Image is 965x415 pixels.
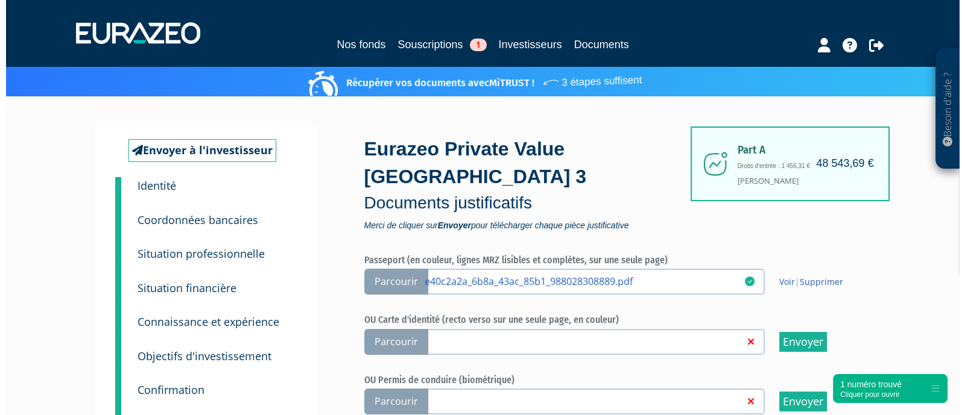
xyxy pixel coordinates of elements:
a: 2 [109,195,115,232]
span: Merci de cliquer sur pour télécharger chaque pièce justificative [358,221,690,229]
span: | [773,276,837,288]
i: 29/09/2025 18:55 [739,276,748,286]
small: Identité [131,178,170,193]
h6: Passeport (en couleur, lignes MRZ lisibles et complètes, sur une seule page) [358,255,859,266]
a: 6 [109,331,115,369]
span: 1 [464,39,481,51]
h6: OU Permis de conduire (biométrique) [358,375,859,385]
a: 4 [109,263,115,301]
a: 3 [109,229,115,266]
span: Parcourir [358,269,422,295]
a: 1 [109,177,115,201]
img: 1732889491-logotype_eurazeo_blanc_rvb.png [70,22,194,44]
input: Envoyer [773,332,821,352]
a: e40c2a2a_6b8a_43ac_85b1_988028308889.pdf [419,275,739,287]
a: 7 [109,365,115,402]
input: Envoyer [773,392,821,411]
small: Confirmation [131,382,198,397]
a: MiTRUST ! [483,76,528,89]
small: Situation professionnelle [131,246,259,261]
strong: Envoyer [432,220,465,230]
h6: OU Carte d'identité (recto verso sur une seule page, en couleur) [358,314,859,325]
div: Eurazeo Private Value [GEOGRAPHIC_DATA] 3 [358,136,690,229]
span: Parcourir [358,329,422,355]
a: Envoyer à l'investisseur [122,139,270,162]
small: Coordonnées bancaires [131,213,252,227]
a: Supprimer [794,276,837,287]
a: Nos fonds [331,36,379,55]
p: Besoin d'aide ? [935,55,949,163]
p: Récupérer vos documents avec [305,69,636,90]
span: Parcourir [358,388,422,414]
a: Souscriptions1 [391,36,480,53]
a: Investisseurs [493,36,556,53]
a: Documents [568,36,623,53]
small: Objectifs d'investissement [131,349,265,363]
p: Documents justificatifs [358,191,690,215]
small: Situation financière [131,281,230,295]
a: 5 [109,297,115,334]
span: 3 étapes suffisent [536,66,636,91]
a: Voir [773,276,789,287]
small: Connaissance et expérience [131,314,273,329]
